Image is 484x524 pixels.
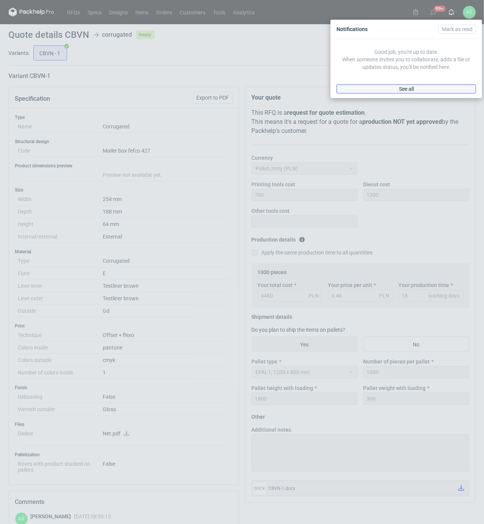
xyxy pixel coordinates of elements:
div: Notifications [334,23,479,36]
p: Good job, you're up to date. When someone invites you to collaborate, adds a file or updates stat... [340,48,473,71]
a: See all [337,84,476,94]
span: See all [399,86,414,92]
span: Mark as read [442,27,473,32]
button: Mark as read [439,25,476,34]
